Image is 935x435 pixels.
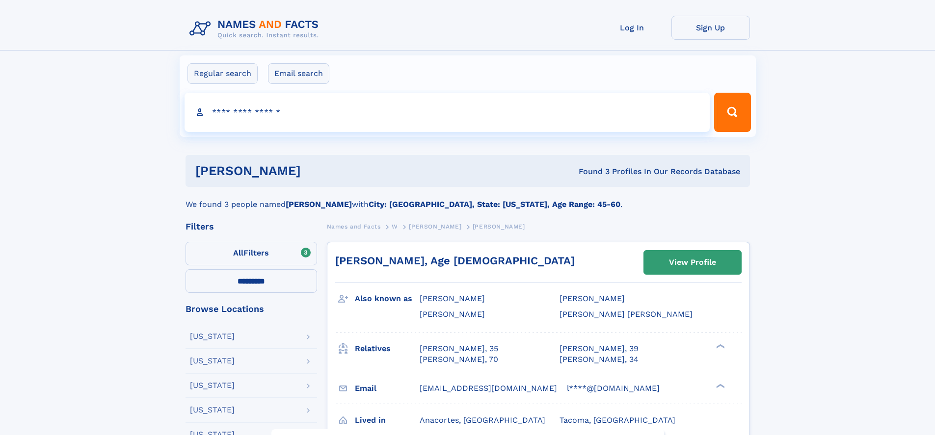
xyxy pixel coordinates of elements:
[327,220,381,232] a: Names and Facts
[560,309,693,319] span: [PERSON_NAME] [PERSON_NAME]
[185,93,710,132] input: search input
[195,165,440,177] h1: [PERSON_NAME]
[335,255,575,267] a: [PERSON_NAME], Age [DEMOGRAPHIC_DATA]
[669,251,716,274] div: View Profile
[268,63,329,84] label: Email search
[355,340,420,357] h3: Relatives
[186,222,317,231] div: Filters
[190,333,235,340] div: [US_STATE]
[714,343,725,349] div: ❯
[420,415,545,425] span: Anacortes, [GEOGRAPHIC_DATA]
[560,354,639,365] a: [PERSON_NAME], 34
[355,412,420,429] h3: Lived in
[420,354,498,365] a: [PERSON_NAME], 70
[186,187,750,210] div: We found 3 people named with .
[473,223,525,230] span: [PERSON_NAME]
[420,294,485,303] span: [PERSON_NAME]
[186,242,317,265] label: Filters
[560,415,675,425] span: Tacoma, [GEOGRAPHIC_DATA]
[190,382,235,389] div: [US_STATE]
[286,200,352,209] b: [PERSON_NAME]
[420,384,557,393] span: [EMAIL_ADDRESS][DOMAIN_NAME]
[369,200,620,209] b: City: [GEOGRAPHIC_DATA], State: [US_STATE], Age Range: 45-60
[233,248,243,257] span: All
[392,223,398,230] span: W
[714,383,725,389] div: ❯
[355,380,420,397] h3: Email
[187,63,258,84] label: Regular search
[560,294,625,303] span: [PERSON_NAME]
[671,16,750,40] a: Sign Up
[190,406,235,414] div: [US_STATE]
[420,343,498,354] a: [PERSON_NAME], 35
[190,357,235,365] div: [US_STATE]
[440,166,740,177] div: Found 3 Profiles In Our Records Database
[392,220,398,232] a: W
[186,16,327,42] img: Logo Names and Facts
[186,305,317,313] div: Browse Locations
[644,251,741,274] a: View Profile
[714,93,750,132] button: Search Button
[355,290,420,307] h3: Also known as
[409,220,461,232] a: [PERSON_NAME]
[560,343,639,354] a: [PERSON_NAME], 39
[593,16,671,40] a: Log In
[420,309,485,319] span: [PERSON_NAME]
[409,223,461,230] span: [PERSON_NAME]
